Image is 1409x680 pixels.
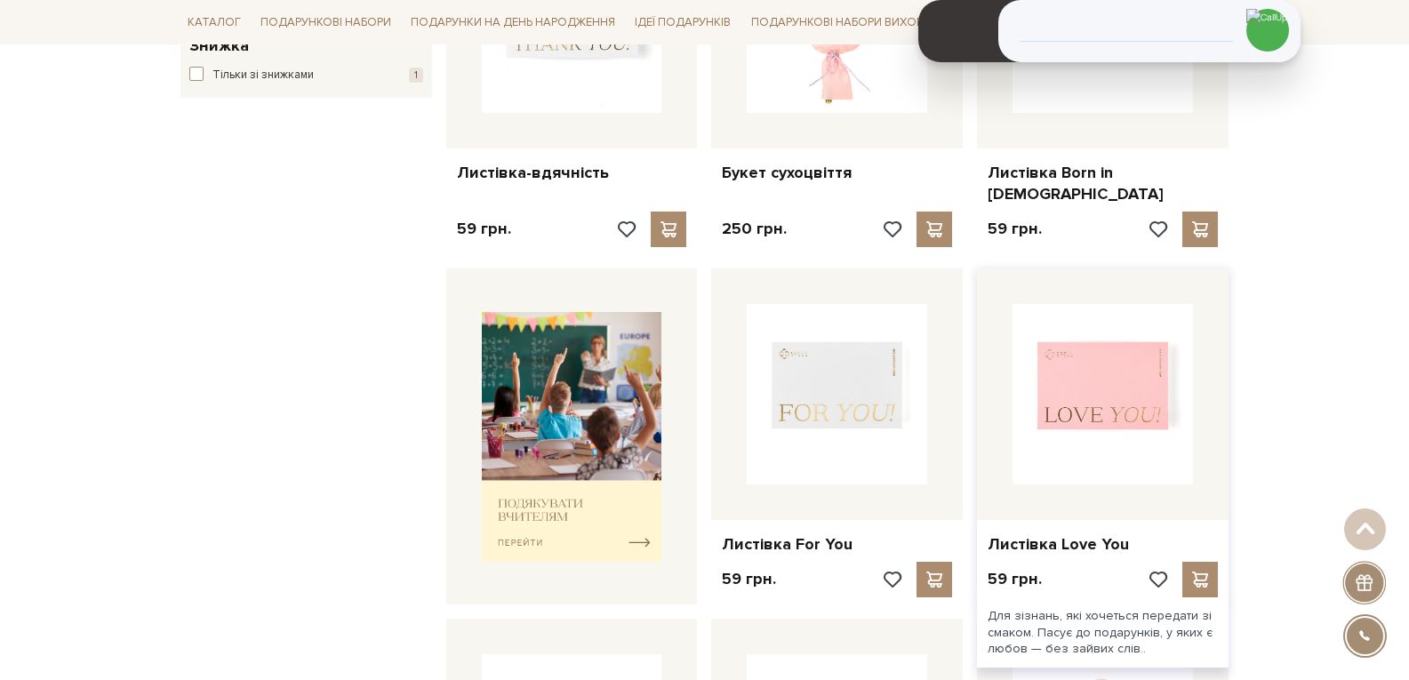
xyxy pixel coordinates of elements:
p: 59 грн. [722,569,776,589]
span: Знижка [189,34,249,58]
button: Тільки зі знижками 1 [189,67,423,84]
p: 250 грн. [722,219,787,239]
p: 59 грн. [988,569,1042,589]
a: Листівка Love You [988,534,1218,555]
img: banner [482,312,662,562]
a: Листівка-вдячність [457,163,687,183]
span: 1 [409,68,423,83]
a: Подарункові набори [253,9,398,36]
a: Листівка Born in [DEMOGRAPHIC_DATA] [988,163,1218,204]
a: Подарунки на День народження [404,9,622,36]
a: Букет сухоцвіття [722,163,952,183]
a: Ідеї подарунків [628,9,738,36]
p: 59 грн. [988,219,1042,239]
span: Тільки зі знижками [212,67,314,84]
a: Подарункові набори вихователю [744,7,972,37]
div: Для зізнань, які хочеться передати зі смаком. Пасує до подарунків, у яких є любов — без зайвих сл... [977,597,1229,668]
img: Листівка For You [747,304,927,484]
p: 59 грн. [457,219,511,239]
a: Каталог [180,9,248,36]
img: Листівка Love You [1013,304,1193,484]
a: Листівка For You [722,534,952,555]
